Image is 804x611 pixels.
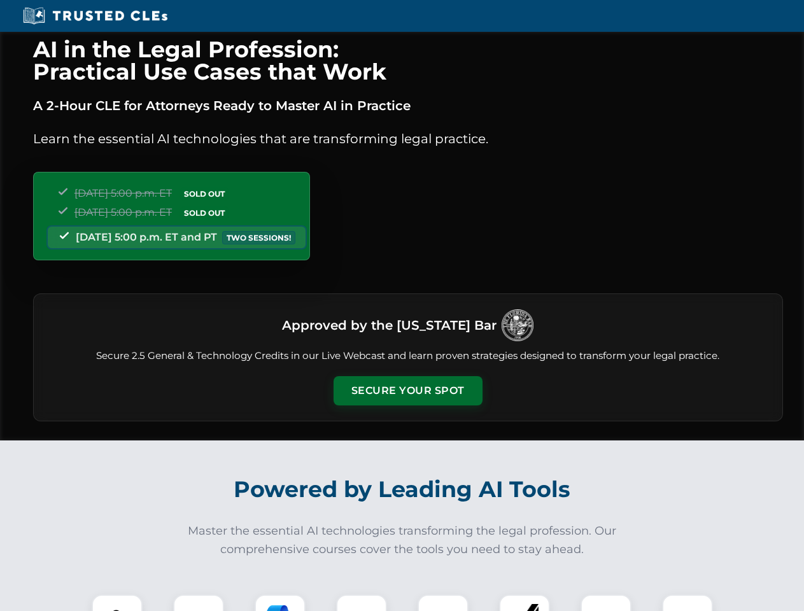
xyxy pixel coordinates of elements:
h2: Powered by Leading AI Tools [50,467,755,512]
img: Logo [502,309,533,341]
h1: AI in the Legal Profession: Practical Use Cases that Work [33,38,783,83]
span: SOLD OUT [180,206,229,220]
h3: Approved by the [US_STATE] Bar [282,314,497,337]
p: Learn the essential AI technologies that are transforming legal practice. [33,129,783,149]
p: A 2-Hour CLE for Attorneys Ready to Master AI in Practice [33,95,783,116]
span: [DATE] 5:00 p.m. ET [74,206,172,218]
span: [DATE] 5:00 p.m. ET [74,187,172,199]
span: SOLD OUT [180,187,229,200]
p: Secure 2.5 General & Technology Credits in our Live Webcast and learn proven strategies designed ... [49,349,767,363]
img: Trusted CLEs [19,6,171,25]
p: Master the essential AI technologies transforming the legal profession. Our comprehensive courses... [180,522,625,559]
button: Secure Your Spot [334,376,483,405]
